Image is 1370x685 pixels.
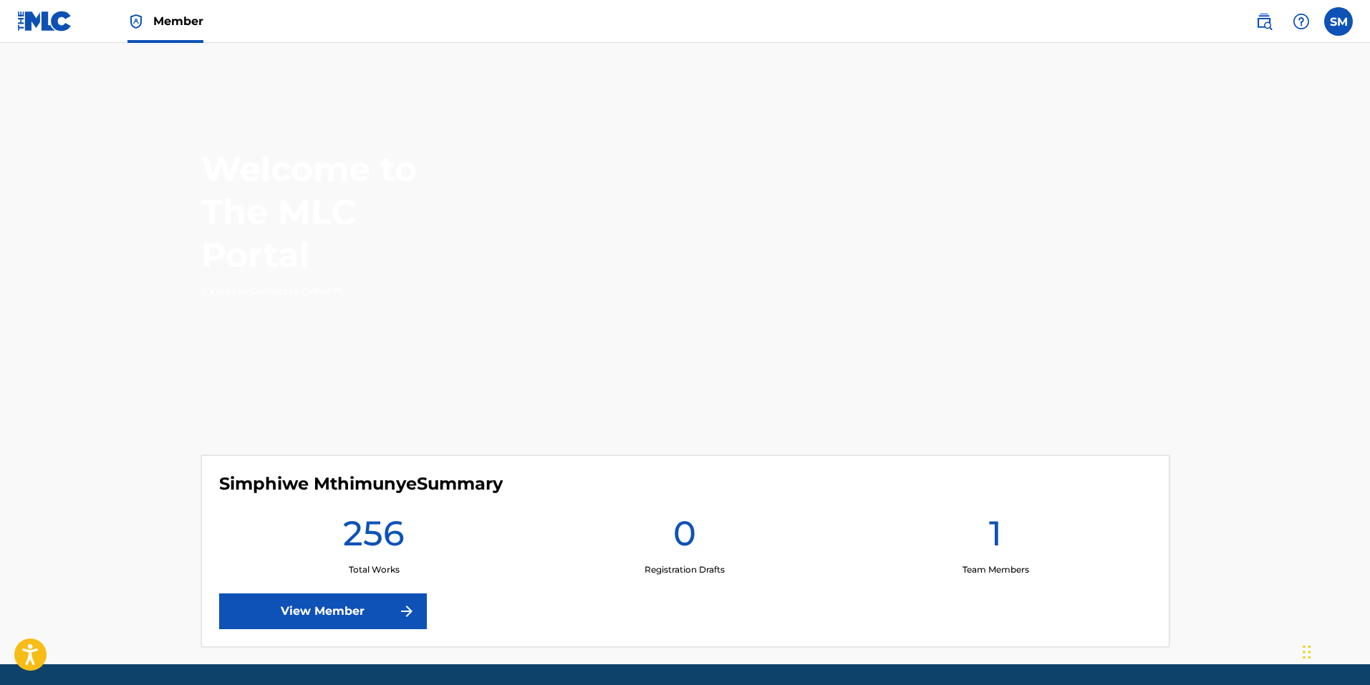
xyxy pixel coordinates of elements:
div: User Menu [1324,7,1353,36]
p: Total Works [349,563,400,576]
div: Drag [1303,631,1311,674]
div: Help [1287,7,1316,36]
img: Top Rightsholder [127,13,145,30]
a: Public Search [1250,7,1278,36]
img: help [1293,13,1310,30]
p: It's time to Connect to Collect™! [201,285,450,298]
h1: 1 [989,512,1002,563]
a: View Member [219,593,427,629]
p: Registration Drafts [645,563,725,576]
img: MLC Logo [17,11,72,31]
span: Member [153,13,203,29]
p: Team Members [963,563,1029,576]
h4: Simphiwe Mthimunye [219,473,503,495]
h1: 0 [673,512,696,563]
h1: Welcome to The MLC Portal [201,147,469,276]
iframe: Chat Widget [1298,616,1370,685]
h1: 256 [343,512,405,563]
img: search [1255,13,1273,30]
img: f7272a7cc735f4ea7f67.svg [398,603,415,620]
